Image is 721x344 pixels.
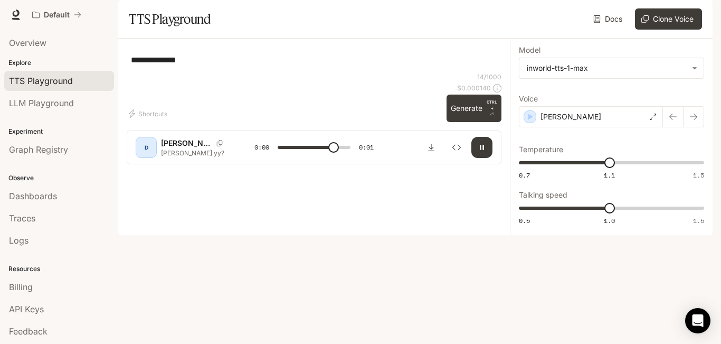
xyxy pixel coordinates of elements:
[487,99,497,118] p: ⏎
[161,138,212,148] p: [PERSON_NAME]
[635,8,702,30] button: Clone Voice
[693,171,704,180] span: 1.5
[519,191,567,199] p: Talking speed
[477,72,501,81] p: 14 / 1000
[519,95,538,103] p: Voice
[685,308,710,333] div: Open Intercom Messenger
[446,137,467,158] button: Inspect
[693,216,704,225] span: 1.5
[527,63,687,73] div: inworld-tts-1-max
[27,4,86,25] button: All workspaces
[519,58,704,78] div: inworld-tts-1-max
[421,137,442,158] button: Download audio
[457,83,491,92] p: $ 0.000140
[487,99,497,111] p: CTRL +
[604,171,615,180] span: 1.1
[254,142,269,153] span: 0:00
[591,8,627,30] a: Docs
[44,11,70,20] p: Default
[519,146,563,153] p: Temperature
[519,216,530,225] span: 0.5
[138,139,155,156] div: D
[212,140,227,146] button: Copy Voice ID
[127,105,172,122] button: Shortcuts
[604,216,615,225] span: 1.0
[161,148,229,157] p: [PERSON_NAME] уу?
[129,8,211,30] h1: TTS Playground
[447,95,501,122] button: GenerateCTRL +⏎
[359,142,374,153] span: 0:01
[519,171,530,180] span: 0.7
[519,47,540,54] p: Model
[540,111,601,122] p: [PERSON_NAME]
